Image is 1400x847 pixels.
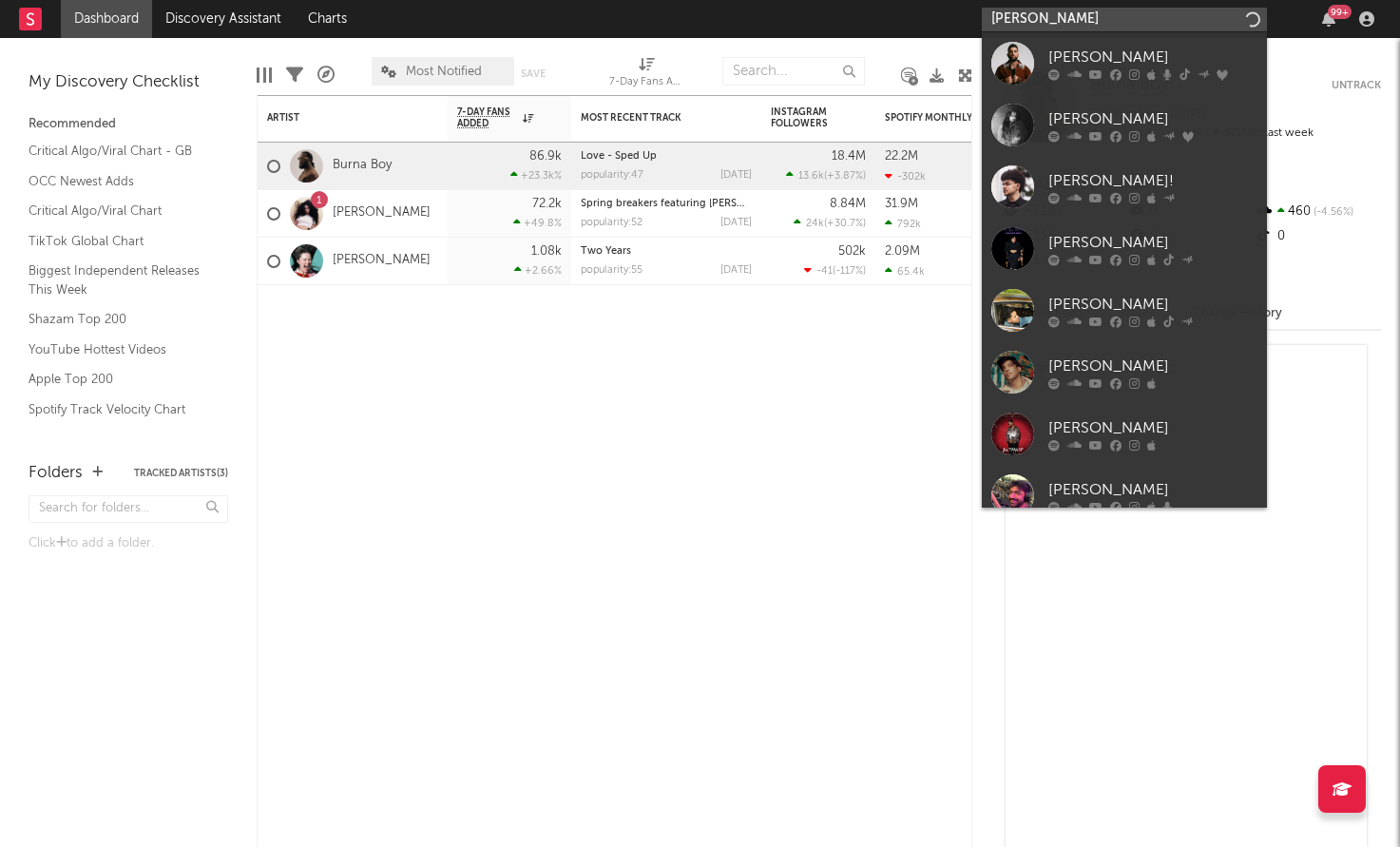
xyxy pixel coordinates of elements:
div: +2.66 % [514,264,562,277]
div: popularity: 52 [581,218,642,228]
div: 0 [1255,224,1381,249]
a: [PERSON_NAME] [333,253,431,269]
span: -41 [816,266,833,277]
div: 72.2k [532,198,562,210]
button: Tracked Artists(3) [134,469,228,478]
a: Two Years [581,246,631,257]
div: 18.4M [832,150,866,163]
div: 31.9M [885,198,918,210]
div: 8.84M [830,198,866,210]
a: TikTok Global Chart [29,231,209,252]
div: 460 [1255,200,1381,224]
div: popularity: 55 [581,265,642,276]
a: [PERSON_NAME] [982,94,1267,156]
a: [PERSON_NAME] [982,279,1267,341]
a: OCC Newest Adds [29,171,209,192]
span: 13.6k [798,171,824,182]
a: [PERSON_NAME] [333,205,431,221]
span: -117 % [835,266,863,277]
div: popularity: 47 [581,170,643,181]
div: My Discovery Checklist [29,71,228,94]
a: Biggest Independent Releases This Week [29,260,209,299]
div: Recommended [29,113,228,136]
a: [PERSON_NAME] [982,32,1267,94]
span: Most Notified [406,66,482,78]
a: Burna Boy [333,158,392,174]
div: 1.08k [531,245,562,258]
span: +30.7 % [827,219,863,229]
a: Spring breakers featuring [PERSON_NAME] [581,199,792,209]
div: Filters [286,48,303,103]
a: [PERSON_NAME]! [982,156,1267,218]
button: 99+ [1322,11,1335,27]
div: 22.2M [885,150,918,163]
div: [PERSON_NAME] [1048,231,1257,254]
div: 86.9k [529,150,562,163]
a: [PERSON_NAME] [982,341,1267,403]
a: Apple Top 200 [29,369,209,390]
div: Click to add a folder. [29,532,228,555]
div: [PERSON_NAME] [1048,46,1257,68]
div: 2.09M [885,245,920,258]
a: Spotify Track Velocity Chart [29,399,209,420]
div: Love - Sped Up [581,151,752,162]
a: [PERSON_NAME] [982,465,1267,527]
div: 65.4k [885,265,925,278]
a: [PERSON_NAME] [982,218,1267,279]
input: Search for folders... [29,495,228,523]
button: Save [521,68,546,79]
div: [DATE] [720,218,752,228]
a: YouTube Hottest Videos [29,339,209,360]
span: -4.56 % [1311,207,1353,218]
div: +49.8 % [513,217,562,229]
div: [PERSON_NAME] [1048,293,1257,316]
svg: Chart title [970,143,1056,190]
div: Folders [29,462,83,485]
div: [DATE] [720,170,752,181]
div: 502k [838,245,866,258]
div: [PERSON_NAME] [1048,416,1257,439]
a: Love - Sped Up [581,151,657,162]
div: Two Years [581,246,752,257]
div: Artist [267,112,410,124]
div: +23.3k % [510,169,562,182]
button: Untrack [1332,76,1381,95]
div: [PERSON_NAME] [1048,107,1257,130]
div: Edit Columns [257,48,272,103]
svg: Chart title [970,238,1056,285]
div: -302k [885,170,926,183]
div: [PERSON_NAME] [1048,355,1257,377]
div: 7-Day Fans Added (7-Day Fans Added) [609,48,685,103]
a: Critical Algo/Viral Chart - GB [29,141,209,162]
a: Critical Algo/Viral Chart [29,201,209,221]
svg: Chart title [970,190,1056,238]
span: 7-Day Fans Added [457,106,518,129]
div: 792k [885,218,921,230]
div: ( ) [804,264,866,277]
div: ( ) [794,217,866,229]
div: Most Recent Track [581,112,723,124]
div: Spring breakers featuring kesha [581,199,752,209]
input: Search... [722,57,865,86]
div: A&R Pipeline [317,48,335,103]
div: [DATE] [720,265,752,276]
div: 7-Day Fans Added (7-Day Fans Added) [609,71,685,94]
span: 24k [806,219,824,229]
input: Search for artists [982,8,1267,31]
a: Shazam Top 200 [29,309,209,330]
div: ( ) [786,169,866,182]
span: +3.87 % [827,171,863,182]
div: [PERSON_NAME] [1048,478,1257,501]
div: Spotify Monthly Listeners [885,112,1027,124]
a: [PERSON_NAME] [982,403,1267,465]
div: Instagram Followers [771,106,837,129]
div: 99 + [1328,5,1352,19]
div: [PERSON_NAME]! [1048,169,1257,192]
